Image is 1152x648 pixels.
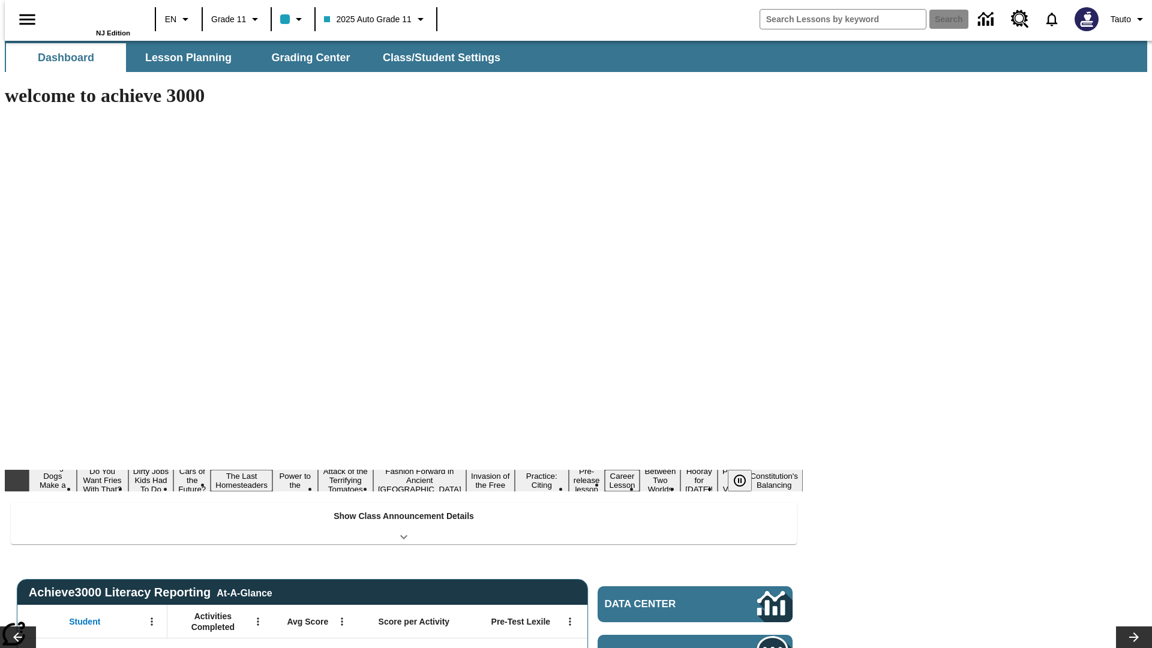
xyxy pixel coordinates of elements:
div: Show Class Announcement Details [11,503,797,544]
button: Slide 2 Do You Want Fries With That? [77,465,128,496]
button: Lesson carousel, Next [1116,626,1152,648]
button: Lesson Planning [128,43,248,72]
span: EN [165,13,176,26]
a: Resource Center, Will open in new tab [1004,3,1036,35]
button: Open Menu [143,613,161,631]
button: Open Menu [333,613,351,631]
div: Home [52,4,130,37]
img: Avatar [1075,7,1099,31]
button: Class: 2025 Auto Grade 11, Select your class [319,8,432,30]
button: Slide 11 Pre-release lesson [569,465,605,496]
button: Slide 14 Hooray for Constitution Day! [680,465,718,496]
span: NJ Edition [96,29,130,37]
span: Pre-Test Lexile [491,616,551,627]
span: 2025 Auto Grade 11 [324,13,411,26]
a: Home [52,5,130,29]
button: Open Menu [249,613,267,631]
button: Slide 8 Fashion Forward in Ancient Rome [373,465,466,496]
button: Slide 5 The Last Homesteaders [211,470,272,491]
div: SubNavbar [5,43,511,72]
button: Open side menu [10,2,45,37]
span: Student [69,616,100,627]
button: Slide 10 Mixed Practice: Citing Evidence [515,461,569,500]
button: Slide 15 Point of View [718,465,745,496]
div: At-A-Glance [217,586,272,599]
button: Grading Center [251,43,371,72]
span: Dashboard [38,51,94,65]
button: Slide 4 Cars of the Future? [173,465,211,496]
div: Pause [728,470,764,491]
span: Class/Student Settings [383,51,500,65]
span: Lesson Planning [145,51,232,65]
button: Class color is light blue. Change class color [275,8,311,30]
a: Notifications [1036,4,1067,35]
button: Pause [728,470,752,491]
button: Slide 12 Career Lesson [605,470,640,491]
a: Data Center [971,3,1004,36]
span: Achieve3000 Literacy Reporting [29,586,272,599]
p: Show Class Announcement Details [334,510,474,523]
div: SubNavbar [5,41,1147,72]
span: Grading Center [271,51,350,65]
button: Slide 13 Between Two Worlds [640,465,680,496]
button: Slide 7 Attack of the Terrifying Tomatoes [318,465,373,496]
input: search field [760,10,926,29]
h1: welcome to achieve 3000 [5,85,803,107]
button: Slide 1 Diving Dogs Make a Splash [29,461,77,500]
button: Slide 3 Dirty Jobs Kids Had To Do [128,465,174,496]
button: Slide 6 Solar Power to the People [272,461,318,500]
span: Score per Activity [379,616,450,627]
span: Tauto [1111,13,1131,26]
button: Profile/Settings [1106,8,1152,30]
span: Data Center [605,598,717,610]
button: Class/Student Settings [373,43,510,72]
button: Dashboard [6,43,126,72]
button: Language: EN, Select a language [160,8,198,30]
button: Grade: Grade 11, Select a grade [206,8,267,30]
button: Open Menu [561,613,579,631]
button: Slide 9 The Invasion of the Free CD [466,461,515,500]
span: Activities Completed [173,611,253,632]
button: Select a new avatar [1067,4,1106,35]
button: Slide 16 The Constitution's Balancing Act [745,461,803,500]
a: Data Center [598,586,793,622]
span: Avg Score [287,616,328,627]
span: Grade 11 [211,13,246,26]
